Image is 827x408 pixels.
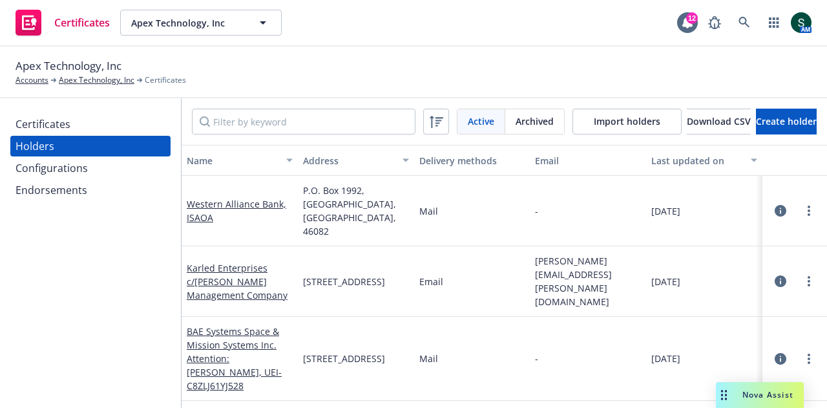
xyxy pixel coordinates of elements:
span: Import holders [594,115,660,127]
span: Create holder [756,115,817,127]
div: Address [303,154,395,167]
a: Holders [10,136,171,156]
div: Mail [419,204,525,218]
div: [DATE] [651,204,757,218]
div: Configurations [16,158,88,178]
a: Certificates [10,5,115,41]
span: Apex Technology, Inc [16,58,121,74]
a: Report a Bug [702,10,728,36]
a: more [801,351,817,367]
a: Search [731,10,757,36]
a: Configurations [10,158,171,178]
span: [STREET_ADDRESS] [303,275,385,288]
a: more [801,274,817,289]
div: Name [187,154,278,167]
div: Last updated on [651,154,743,167]
button: Nova Assist [716,382,804,408]
button: Address [298,145,414,176]
div: 12 [686,12,698,24]
a: more [801,203,817,219]
button: Email [530,145,646,176]
div: Delivery methods [419,154,525,167]
div: Email [419,275,525,288]
button: Delivery methods [414,145,530,176]
div: [DATE] [651,275,757,288]
div: Certificates [16,114,70,134]
span: Apex Technology, Inc [131,16,243,30]
div: [DATE] [651,352,757,365]
div: Email [535,154,641,167]
input: Filter by keyword [192,109,415,134]
span: [PERSON_NAME][EMAIL_ADDRESS][PERSON_NAME][DOMAIN_NAME] [535,254,641,308]
div: - [535,352,538,365]
a: Switch app [761,10,787,36]
a: Import holders [572,109,682,134]
div: Drag to move [716,382,732,408]
span: P.O. Box 1992, [GEOGRAPHIC_DATA], [GEOGRAPHIC_DATA], 46082 [303,184,409,238]
div: Endorsements [16,180,87,200]
a: Accounts [16,74,48,86]
span: Archived [516,114,554,128]
div: - [535,204,538,218]
span: Certificates [145,74,186,86]
span: Active [468,114,494,128]
a: Apex Technology, Inc [59,74,134,86]
span: Download CSV [687,115,751,127]
a: Western Alliance Bank, ISAOA [187,198,286,224]
span: [STREET_ADDRESS] [303,352,385,365]
a: Certificates [10,114,171,134]
span: Certificates [54,17,110,28]
div: Holders [16,136,54,156]
button: Name [182,145,298,176]
button: Download CSV [687,109,751,134]
button: Apex Technology, Inc [120,10,282,36]
a: BAE Systems Space & Mission Systems Inc. Attention: [PERSON_NAME], UEI-C8ZLJ61YJ528 [187,325,282,392]
span: Nova Assist [742,389,793,400]
button: Create holder [756,109,817,134]
img: photo [791,12,811,33]
div: Mail [419,352,525,365]
a: Endorsements [10,180,171,200]
button: Last updated on [646,145,762,176]
a: Karled Enterprises c/[PERSON_NAME] Management Company [187,262,288,301]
